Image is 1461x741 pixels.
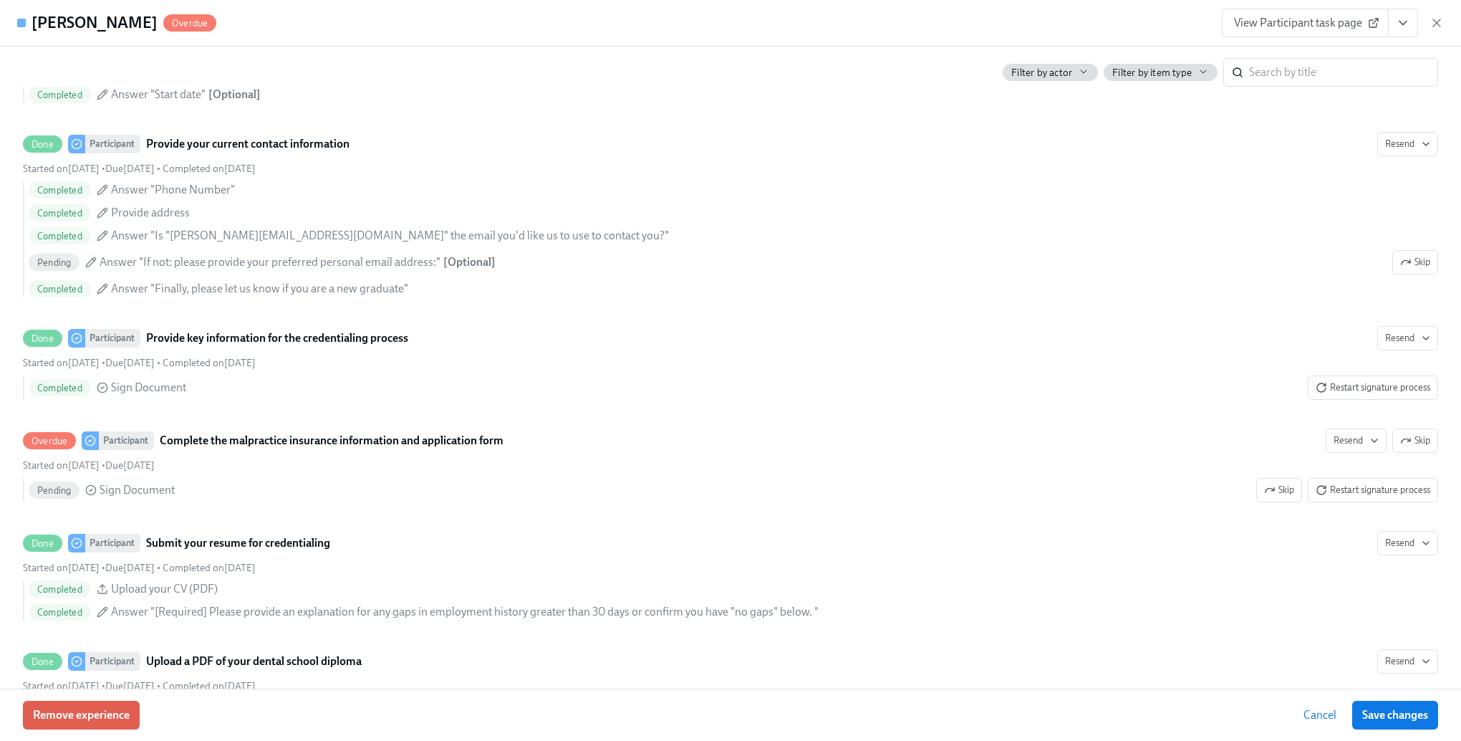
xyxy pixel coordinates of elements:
span: Restart signature process [1316,483,1430,497]
span: Sign Document [100,482,175,498]
input: Search by title [1249,58,1438,87]
span: Done [23,656,62,667]
span: Completed [29,231,91,242]
button: DoneParticipantProvide your current contact informationStarted on[DATE] •Due[DATE] • Completed on... [1377,132,1438,156]
span: Completed [29,185,91,196]
span: Overdue [163,18,216,29]
span: Wednesday, August 27th 2025, 10:01 am [23,163,100,175]
span: Completed [29,208,91,219]
span: Completed [29,284,91,295]
span: Tuesday, September 2nd 2025, 5:24 pm [163,680,256,692]
button: OverdueParticipantComplete the malpractice insurance information and application formResendSkipSt... [1256,478,1302,502]
span: Wednesday, September 3rd 2025, 10:00 am [105,459,155,472]
div: Participant [99,431,154,450]
span: Completed [29,584,91,595]
span: Wednesday, September 3rd 2025, 10:00 am [105,562,155,574]
span: Answer "If not: please provide your preferred personal email address:" [100,254,440,270]
button: Save changes [1352,701,1438,730]
strong: Provide your current contact information [146,135,349,153]
span: Upload your CV (PDF) [111,581,218,597]
span: Wednesday, August 27th 2025, 10:01 am [23,459,100,472]
span: Thursday, September 4th 2025, 4:27 pm [163,357,256,369]
button: View task page [1388,9,1418,37]
div: • • [23,561,256,575]
span: Filter by item type [1112,66,1192,80]
div: • [23,459,155,472]
span: Completed [29,383,91,393]
h4: [PERSON_NAME] [32,12,158,34]
span: Monday, September 1st 2025, 6:33 pm [163,562,256,574]
span: Pending [29,257,79,268]
span: Resend [1334,434,1379,448]
span: Remove experience [33,708,130,722]
span: Wednesday, August 27th 2025, 10:01 am [23,562,100,574]
span: Completed [29,607,91,618]
span: Done [23,139,62,150]
strong: Submit your resume for credentialing [146,535,330,552]
button: DoneParticipantSubmit your resume for credentialingStarted on[DATE] •Due[DATE] • Completed on[DAT... [1377,531,1438,555]
button: DoneParticipantProvide key information for the credentialing processStarted on[DATE] •Due[DATE] •... [1377,326,1438,350]
span: Sign Document [111,380,186,396]
strong: Provide key information for the credentialing process [146,330,408,347]
span: Resend [1385,137,1430,151]
div: • • [23,356,256,370]
button: OverdueParticipantComplete the malpractice insurance information and application formSkipStarted ... [1326,429,1387,453]
span: Saturday, August 30th 2025, 10:00 am [105,163,155,175]
span: Answer "Is "[PERSON_NAME][EMAIL_ADDRESS][DOMAIN_NAME]" the email you'd like us to use to contact ... [111,228,669,244]
div: Participant [85,652,140,671]
span: Done [23,538,62,549]
button: Cancel [1293,701,1346,730]
div: [ Optional ] [208,87,261,102]
span: Done [23,333,62,344]
span: Answer "Phone Number" [111,182,235,198]
div: [ Optional ] [443,254,496,270]
span: Skip [1400,434,1430,448]
span: Wednesday, September 3rd 2025, 10:00 am [105,357,155,369]
span: Skip [1264,483,1294,497]
span: Pending [29,485,79,496]
span: Provide address [111,205,190,221]
div: • • [23,679,256,693]
button: OverdueParticipantComplete the malpractice insurance information and application formResendSkipSt... [1308,478,1438,502]
span: Overdue [23,436,76,446]
span: Resend [1385,654,1430,669]
button: Filter by item type [1104,64,1217,81]
button: DoneParticipantProvide key information for the credentialing processResendStarted on[DATE] •Due[D... [1308,376,1438,400]
div: • • [23,162,256,176]
a: View Participant task page [1222,9,1389,37]
span: Cancel [1303,708,1336,722]
strong: Complete the malpractice insurance information and application form [160,432,503,449]
span: Answer "Finally, please let us know if you are a new graduate" [111,281,408,297]
span: Wednesday, August 27th 2025, 10:01 am [23,357,100,369]
span: Completed [29,90,91,100]
div: Participant [85,534,140,553]
span: Answer "[Required] Please provide an explanation for any gaps in employment history greater than ... [111,604,819,620]
button: Remove experience [23,701,140,730]
span: Wednesday, September 3rd 2025, 10:00 am [105,680,155,692]
span: Save changes [1362,708,1428,722]
button: DoneParticipantUpload a PDF of your dental school diplomaStarted on[DATE] •Due[DATE] • Completed ... [1377,649,1438,674]
span: Saturday, August 30th 2025, 2:14 pm [163,163,256,175]
span: Resend [1385,331,1430,345]
button: OverdueParticipantComplete the malpractice insurance information and application formResendStarte... [1392,429,1438,453]
span: Answer "Start date" [111,87,206,102]
span: Resend [1385,536,1430,550]
button: DoneParticipantProvide your current contact informationResendStarted on[DATE] •Due[DATE] • Comple... [1392,250,1438,274]
span: Restart signature process [1316,381,1430,395]
strong: Upload a PDF of your dental school diploma [146,653,362,670]
span: View Participant task page [1234,16,1376,30]
div: Participant [85,135,140,153]
span: Wednesday, August 27th 2025, 10:01 am [23,680,100,692]
span: Filter by actor [1011,66,1072,80]
div: Participant [85,329,140,348]
button: Filter by actor [1003,64,1098,81]
span: Skip [1400,255,1430,269]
